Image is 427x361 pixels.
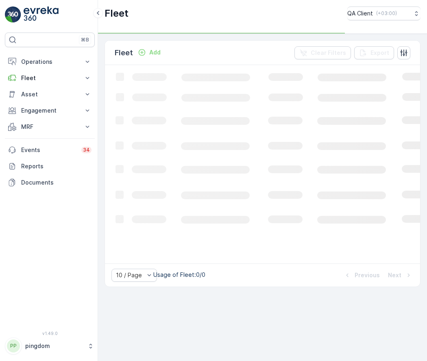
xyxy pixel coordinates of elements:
[370,49,389,57] p: Export
[376,10,397,17] p: ( +03:00 )
[21,123,78,131] p: MRF
[83,147,90,153] p: 34
[21,74,78,82] p: Fleet
[81,37,89,43] p: ⌘B
[21,58,78,66] p: Operations
[5,142,95,158] a: Events34
[153,271,205,279] p: Usage of Fleet : 0/0
[5,70,95,86] button: Fleet
[342,270,381,280] button: Previous
[347,9,373,17] p: QA Client
[21,90,78,98] p: Asset
[5,331,95,336] span: v 1.49.0
[5,7,21,23] img: logo
[5,119,95,135] button: MRF
[135,48,164,57] button: Add
[311,49,346,57] p: Clear Filters
[354,46,394,59] button: Export
[388,271,401,279] p: Next
[21,146,76,154] p: Events
[24,7,59,23] img: logo_light-DOdMpM7g.png
[355,271,380,279] p: Previous
[5,102,95,119] button: Engagement
[7,339,20,352] div: PP
[105,7,129,20] p: Fleet
[5,337,95,354] button: PPpingdom
[294,46,351,59] button: Clear Filters
[5,54,95,70] button: Operations
[347,7,420,20] button: QA Client(+03:00)
[25,342,83,350] p: pingdom
[5,86,95,102] button: Asset
[21,162,91,170] p: Reports
[5,158,95,174] a: Reports
[21,178,91,187] p: Documents
[115,47,133,59] p: Fleet
[21,107,78,115] p: Engagement
[149,48,161,57] p: Add
[387,270,414,280] button: Next
[5,174,95,191] a: Documents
